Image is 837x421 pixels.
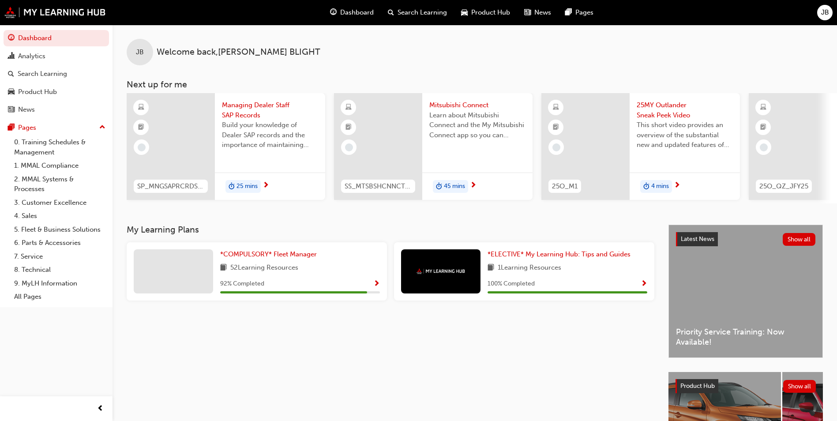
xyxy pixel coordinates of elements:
[676,327,815,347] span: Priority Service Training: Now Available!
[676,232,815,246] a: Latest NewsShow all
[488,250,631,258] span: *ELECTIVE* My Learning Hub: Tips and Guides
[760,102,766,113] span: learningResourceType_ELEARNING-icon
[8,106,15,114] span: news-icon
[759,181,808,192] span: 25O_QZ_JFY25
[637,120,733,150] span: This short video provides an overview of the substantial new and updated features of the 25MY Out...
[222,120,318,150] span: Build your knowledge of Dealer SAP records and the importance of maintaining your staff records i...
[651,181,669,192] span: 4 mins
[11,290,109,304] a: All Pages
[345,102,352,113] span: learningResourceType_ELEARNING-icon
[99,122,105,133] span: up-icon
[681,235,714,243] span: Latest News
[4,120,109,136] button: Pages
[11,196,109,210] a: 3. Customer Excellence
[11,159,109,173] a: 1. MMAL Compliance
[137,181,204,192] span: SP_MNGSAPRCRDS_M1
[4,101,109,118] a: News
[8,53,15,60] span: chart-icon
[11,173,109,196] a: 2. MMAL Systems & Processes
[760,122,766,133] span: booktick-icon
[373,280,380,288] span: Show Progress
[4,7,106,18] img: mmal
[4,66,109,82] a: Search Learning
[11,263,109,277] a: 8. Technical
[444,181,465,192] span: 45 mins
[783,380,816,393] button: Show all
[398,8,447,18] span: Search Learning
[8,88,15,96] span: car-icon
[11,277,109,290] a: 9. MyLH Information
[429,100,525,110] span: Mitsubishi Connect
[345,181,412,192] span: SS_MTSBSHCNNCT_M1
[817,5,833,20] button: JB
[18,51,45,61] div: Analytics
[471,8,510,18] span: Product Hub
[222,100,318,120] span: Managing Dealer Staff SAP Records
[676,379,816,393] a: Product HubShow all
[8,124,15,132] span: pages-icon
[373,278,380,289] button: Show Progress
[18,69,67,79] div: Search Learning
[345,122,352,133] span: booktick-icon
[783,233,816,246] button: Show all
[454,4,517,22] a: car-iconProduct Hub
[220,250,317,258] span: *COMPULSORY* Fleet Manager
[220,279,264,289] span: 92 % Completed
[637,100,733,120] span: 25MY Outlander Sneak Peek Video
[229,181,235,192] span: duration-icon
[541,93,740,200] a: 25O_M125MY Outlander Sneak Peek VideoThis short video provides an overview of the substantial new...
[498,263,561,274] span: 1 Learning Resources
[668,225,823,358] a: Latest NewsShow allPriority Service Training: Now Available!
[220,249,320,259] a: *COMPULSORY* Fleet Manager
[18,87,57,97] div: Product Hub
[641,280,647,288] span: Show Progress
[488,249,634,259] a: *ELECTIVE* My Learning Hub: Tips and Guides
[429,110,525,140] span: Learn about Mitsubishi Connect and the My Mitsubishi Connect app so you can explain its key featu...
[345,143,353,151] span: learningRecordVerb_NONE-icon
[138,143,146,151] span: learningRecordVerb_NONE-icon
[534,8,551,18] span: News
[136,47,144,57] span: JB
[11,135,109,159] a: 0. Training Schedules & Management
[470,182,477,190] span: next-icon
[330,7,337,18] span: guage-icon
[138,122,144,133] span: booktick-icon
[680,382,715,390] span: Product Hub
[113,79,837,90] h3: Next up for me
[138,102,144,113] span: learningResourceType_ELEARNING-icon
[517,4,558,22] a: news-iconNews
[524,7,531,18] span: news-icon
[4,48,109,64] a: Analytics
[488,279,535,289] span: 100 % Completed
[97,403,104,414] span: prev-icon
[674,182,680,190] span: next-icon
[558,4,601,22] a: pages-iconPages
[4,28,109,120] button: DashboardAnalyticsSearch LearningProduct HubNews
[553,102,559,113] span: learningResourceType_ELEARNING-icon
[236,181,258,192] span: 25 mins
[18,105,35,115] div: News
[11,223,109,237] a: 5. Fleet & Business Solutions
[8,70,14,78] span: search-icon
[553,122,559,133] span: booktick-icon
[11,250,109,263] a: 7. Service
[4,30,109,46] a: Dashboard
[565,7,572,18] span: pages-icon
[323,4,381,22] a: guage-iconDashboard
[760,143,768,151] span: learningRecordVerb_NONE-icon
[11,236,109,250] a: 6. Parts & Accessories
[388,7,394,18] span: search-icon
[8,34,15,42] span: guage-icon
[334,93,533,200] a: SS_MTSBSHCNNCT_M1Mitsubishi ConnectLearn about Mitsubishi Connect and the My Mitsubishi Connect a...
[127,225,654,235] h3: My Learning Plans
[230,263,298,274] span: 52 Learning Resources
[552,181,578,192] span: 25O_M1
[18,123,36,133] div: Pages
[11,209,109,223] a: 4. Sales
[340,8,374,18] span: Dashboard
[488,263,494,274] span: book-icon
[641,278,647,289] button: Show Progress
[220,263,227,274] span: book-icon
